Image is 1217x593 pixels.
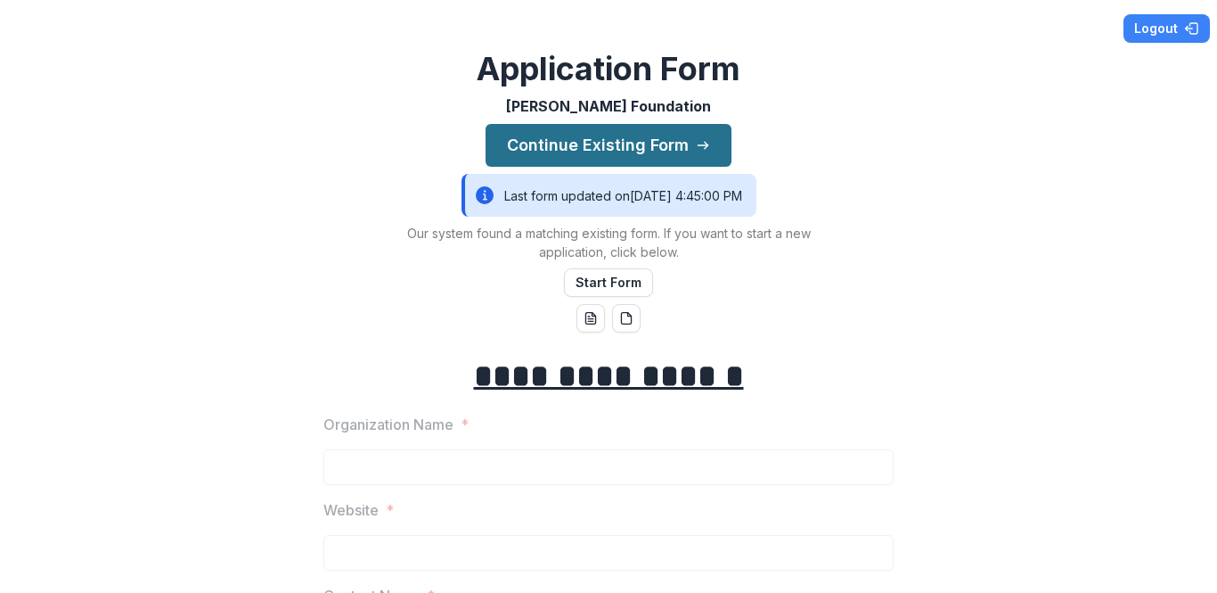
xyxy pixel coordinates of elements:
button: Continue Existing Form [486,124,731,167]
p: Organization Name [323,414,453,435]
h2: Application Form [477,50,740,88]
div: Last form updated on [DATE] 4:45:00 PM [461,174,756,217]
button: Start Form [564,268,653,297]
button: word-download [576,304,605,333]
button: pdf-download [612,304,641,333]
p: Website [323,499,379,521]
button: Logout [1123,14,1210,43]
p: [PERSON_NAME] Foundation [506,95,711,117]
p: Our system found a matching existing form. If you want to start a new application, click below. [386,224,831,261]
